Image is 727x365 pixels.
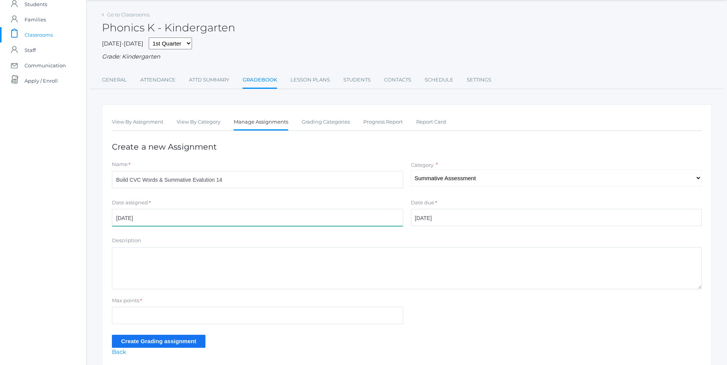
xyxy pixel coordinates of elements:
[140,72,176,88] a: Attendance
[112,237,141,244] label: Description
[25,58,66,73] span: Communication
[243,72,277,89] a: Gradebook
[25,12,46,27] span: Families
[112,348,126,355] a: Back
[363,114,403,130] a: Progress Report
[343,72,371,88] a: Students
[467,72,491,88] a: Settings
[25,27,53,42] span: Classrooms
[112,142,702,151] h1: Create a new Assignment
[290,72,330,88] a: Lesson Plans
[425,72,453,88] a: Schedule
[411,199,434,207] label: Date due
[234,114,288,131] a: Manage Assignments
[102,40,143,47] span: [DATE]-[DATE]
[416,114,446,130] a: Report Card
[107,11,149,18] a: Go to Classrooms
[189,72,229,88] a: Attd Summary
[302,114,350,130] a: Grading Categories
[102,52,712,61] div: Grade: Kindergarten
[112,297,139,305] label: Max points
[112,161,128,168] label: Name
[112,199,148,207] label: Date assigned
[177,114,220,130] a: View By Category
[25,42,36,58] span: Staff
[411,162,433,168] label: Category
[112,114,163,130] a: View By Assignment
[384,72,411,88] a: Contacts
[112,335,205,347] input: Create Grading assignment
[102,72,127,88] a: General
[102,22,235,34] h2: Phonics K - Kindergarten
[25,73,58,88] span: Apply / Enroll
